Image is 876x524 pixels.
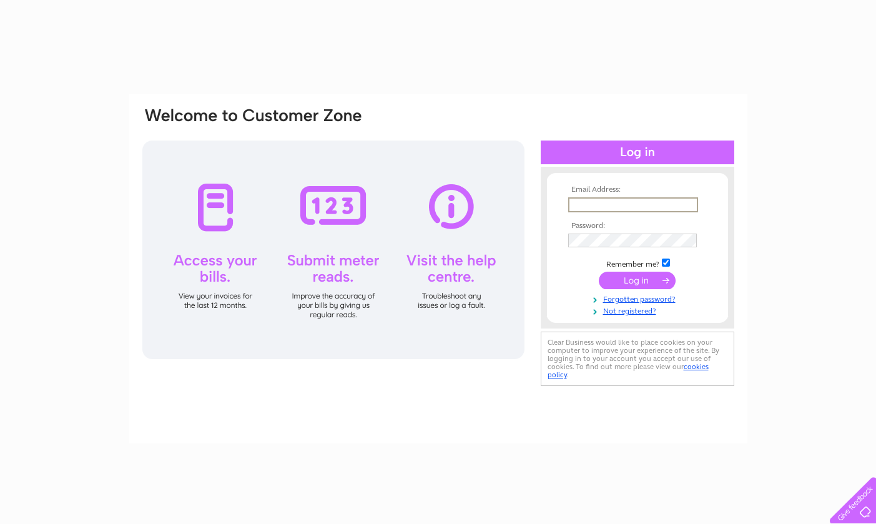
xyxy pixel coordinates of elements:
[565,185,710,194] th: Email Address:
[565,222,710,230] th: Password:
[568,292,710,304] a: Forgotten password?
[568,304,710,316] a: Not registered?
[541,332,734,386] div: Clear Business would like to place cookies on your computer to improve your experience of the sit...
[599,272,676,289] input: Submit
[565,257,710,269] td: Remember me?
[548,362,709,379] a: cookies policy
